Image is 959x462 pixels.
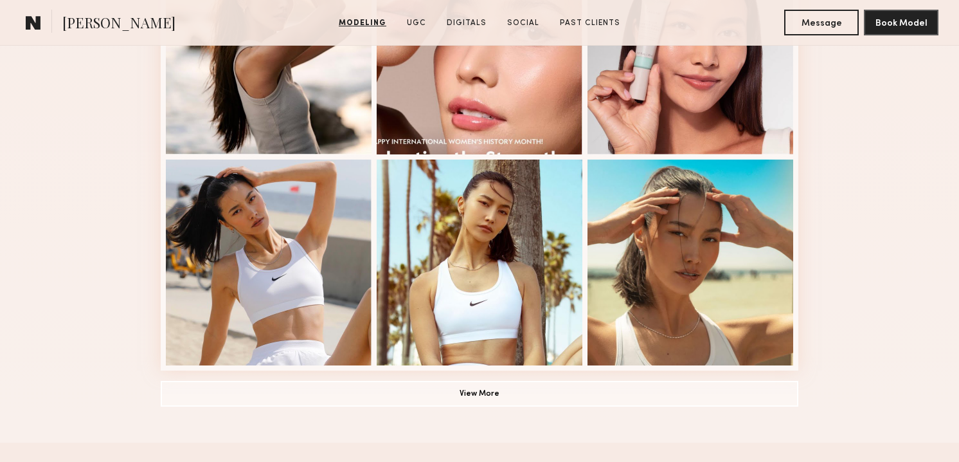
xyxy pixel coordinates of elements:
[161,381,798,407] button: View More
[502,17,544,29] a: Social
[864,10,938,35] button: Book Model
[334,17,391,29] a: Modeling
[442,17,492,29] a: Digitals
[555,17,625,29] a: Past Clients
[402,17,431,29] a: UGC
[784,10,859,35] button: Message
[864,17,938,28] a: Book Model
[62,13,175,35] span: [PERSON_NAME]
